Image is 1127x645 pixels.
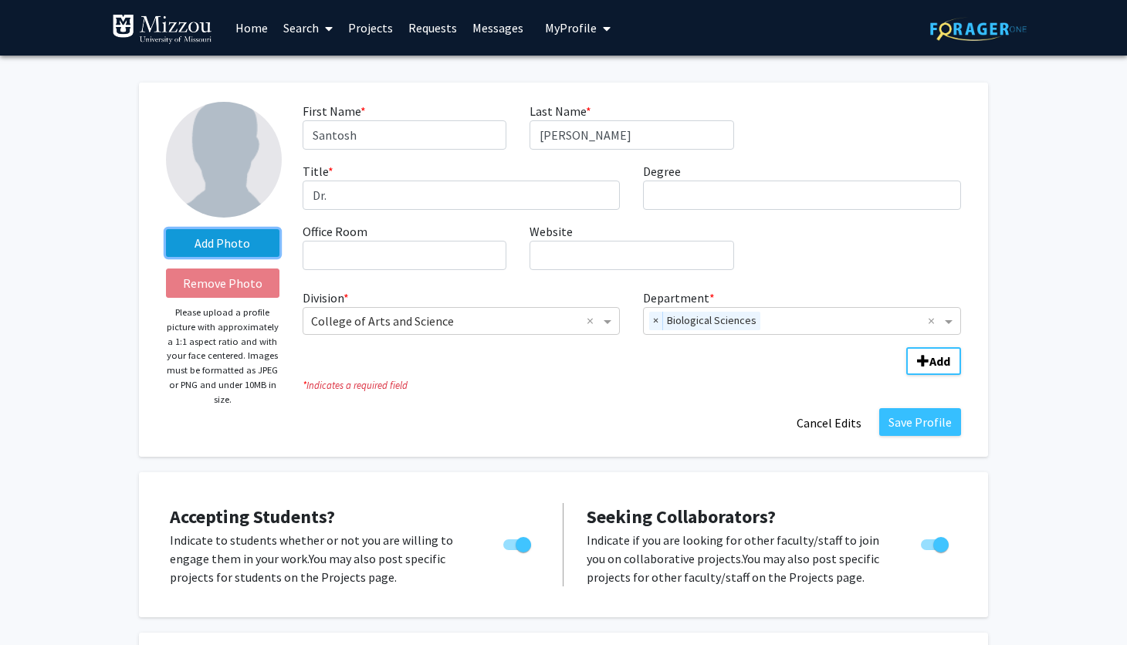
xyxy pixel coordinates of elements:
span: Clear all [928,312,941,330]
label: First Name [303,102,366,120]
label: Website [530,222,573,241]
label: Degree [643,162,681,181]
a: Search [276,1,340,55]
p: Indicate if you are looking for other faculty/staff to join you on collaborative projects. You ma... [587,531,892,586]
div: Department [631,289,973,335]
b: Add [929,353,950,369]
i: Indicates a required field [303,378,961,393]
img: University of Missouri Logo [112,14,212,45]
ng-select: Department [643,307,961,335]
a: Requests [401,1,465,55]
iframe: Chat [12,576,66,633]
label: AddProfile Picture [166,229,279,257]
div: Division [291,289,632,335]
button: Cancel Edits [787,408,871,437]
span: × [649,312,663,330]
button: Add Division/Department [906,347,961,375]
img: Profile Picture [166,102,282,218]
button: Save Profile [879,408,961,436]
label: Title [303,162,333,181]
div: Toggle [915,531,957,554]
span: Accepting Students? [170,505,335,528]
label: Last Name [530,102,591,120]
span: My Profile [545,20,597,35]
a: Home [228,1,276,55]
a: Projects [340,1,401,55]
label: Office Room [303,222,367,241]
a: Messages [465,1,531,55]
span: Seeking Collaborators? [587,505,776,528]
div: Toggle [497,531,540,554]
button: Remove Photo [166,268,279,298]
p: Please upload a profile picture with approximately a 1:1 aspect ratio and with your face centered... [166,306,279,407]
span: Biological Sciences [663,312,760,330]
ng-select: Division [303,307,621,335]
p: Indicate to students whether or not you are willing to engage them in your work. You may also pos... [170,531,474,586]
img: ForagerOne Logo [930,17,1027,41]
span: Clear all [587,312,600,330]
